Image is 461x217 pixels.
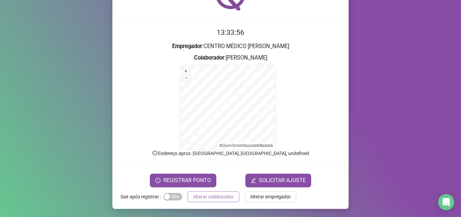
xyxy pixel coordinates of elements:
span: clock-circle [155,178,161,183]
button: Alterar colaborador [188,191,239,202]
label: Sair após registrar [120,191,163,202]
p: Endereço aprox. : [GEOGRAPHIC_DATA], [GEOGRAPHIC_DATA], undefined [120,150,341,157]
h3: : CENTRO MÉDICO [PERSON_NAME] [120,42,341,51]
time: 13:33:56 [217,28,244,37]
span: SOLICITAR AJUSTE [259,176,306,185]
a: OpenStreetMap [222,143,250,148]
span: info-circle [152,150,158,156]
button: REGISTRAR PONTO [150,174,216,187]
span: Alterar empregador [250,193,291,200]
button: Alterar empregador [245,191,296,202]
button: + [183,68,189,74]
button: – [183,75,189,81]
strong: Colaborador [194,55,224,61]
div: Open Intercom Messenger [438,194,454,210]
button: editSOLICITAR AJUSTE [245,174,311,187]
strong: Empregador [172,43,202,49]
h3: : [PERSON_NAME] [120,53,341,62]
span: REGISTRAR PONTO [163,176,211,185]
span: edit [251,178,256,183]
li: © contributors. [219,143,274,148]
span: Alterar colaborador [193,193,234,200]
